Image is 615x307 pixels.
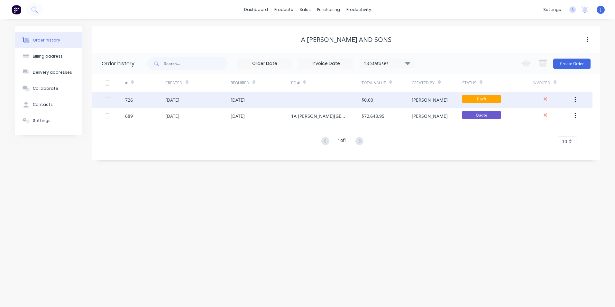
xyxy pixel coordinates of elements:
a: dashboard [241,5,271,14]
div: $0.00 [362,97,373,103]
div: Delivery addresses [33,70,72,75]
img: Factory [12,5,21,14]
div: productivity [343,5,374,14]
div: 1 of 1 [338,137,347,146]
div: settings [540,5,564,14]
div: 726 [125,97,133,103]
span: Quote [462,111,501,119]
div: [PERSON_NAME] [412,97,448,103]
button: Billing address [15,48,82,64]
div: Invoiced [533,74,573,92]
div: Required [231,74,291,92]
div: purchasing [314,5,343,14]
div: Status [462,74,533,92]
div: [PERSON_NAME] [412,113,448,119]
div: products [271,5,296,14]
div: 1A [PERSON_NAME][GEOGRAPHIC_DATA][PERSON_NAME] [291,113,349,119]
div: Status [462,80,476,86]
div: Order history [102,60,134,68]
div: Created By [412,80,435,86]
div: [DATE] [231,97,245,103]
button: Order history [15,32,82,48]
div: [DATE] [165,113,179,119]
span: J [600,7,601,13]
input: Invoice Date [299,59,353,69]
button: Settings [15,113,82,129]
div: Collaborate [33,86,58,91]
div: Created [165,80,182,86]
div: PO # [291,80,300,86]
span: Draft [462,95,501,103]
div: Created [165,74,231,92]
div: [DATE] [165,97,179,103]
div: [DATE] [231,113,245,119]
div: Billing address [33,53,63,59]
div: sales [296,5,314,14]
div: 18 Statuses [360,60,414,67]
div: Order history [33,37,60,43]
div: Invoiced [533,80,550,86]
div: 689 [125,113,133,119]
button: Create Order [553,59,591,69]
div: Total Value [362,80,386,86]
div: # [125,80,128,86]
button: Delivery addresses [15,64,82,80]
div: A [PERSON_NAME] AND SONS [301,36,391,43]
div: # [125,74,165,92]
input: Order Date [238,59,292,69]
input: Search... [164,57,228,70]
button: Collaborate [15,80,82,97]
div: Settings [33,118,50,124]
div: Total Value [362,74,412,92]
div: Required [231,80,249,86]
div: Created By [412,74,462,92]
span: 10 [562,138,567,145]
button: Contacts [15,97,82,113]
div: $72,648.95 [362,113,384,119]
div: Contacts [33,102,53,107]
div: PO # [291,74,362,92]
